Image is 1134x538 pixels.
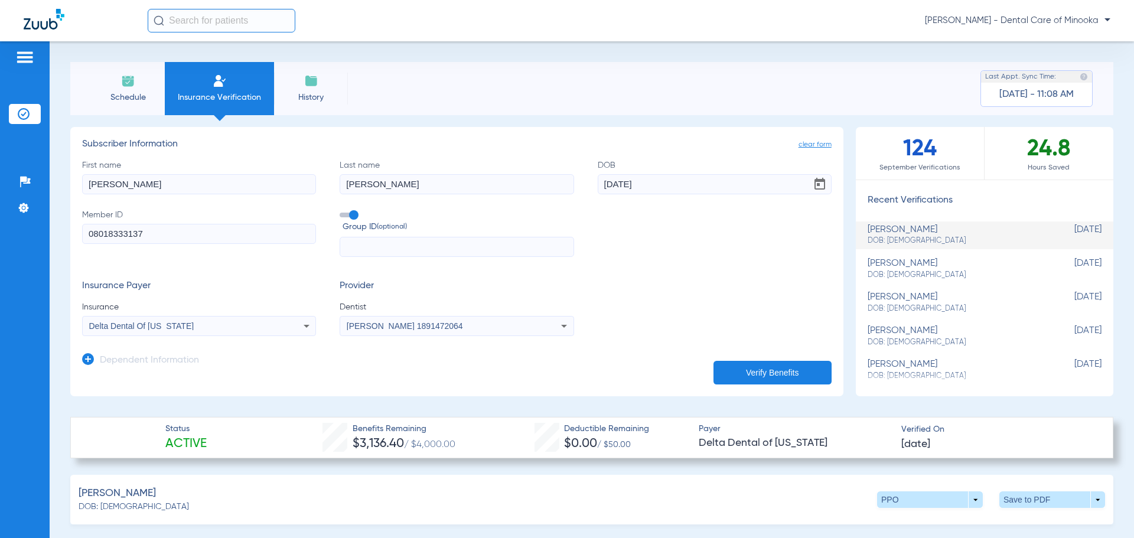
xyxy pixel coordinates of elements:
input: Last name [340,174,573,194]
span: $3,136.40 [353,438,404,450]
button: Save to PDF [999,491,1105,508]
img: Zuub Logo [24,9,64,30]
img: last sync help info [1080,73,1088,81]
span: [DATE] [1042,224,1102,246]
span: Status [165,423,207,435]
span: Verified On [901,423,1094,436]
button: PPO [877,491,983,508]
h3: Recent Verifications [856,195,1113,207]
span: Benefits Remaining [353,423,455,435]
span: DOB: [DEMOGRAPHIC_DATA] [868,337,1042,348]
span: Last Appt. Sync Time: [985,71,1056,83]
span: DOB: [DEMOGRAPHIC_DATA] [868,304,1042,314]
div: [PERSON_NAME] [868,359,1042,381]
div: 24.8 [985,127,1113,180]
span: Delta Dental of [US_STATE] [699,436,891,451]
div: [PERSON_NAME] [868,292,1042,314]
button: Verify Benefits [713,361,832,384]
input: Search for patients [148,9,295,32]
span: DOB: [DEMOGRAPHIC_DATA] [868,236,1042,246]
span: [PERSON_NAME] - Dental Care of Minooka [925,15,1110,27]
span: Insurance Verification [174,92,265,103]
span: [DATE] - 11:08 AM [999,89,1074,100]
label: First name [82,159,316,194]
label: Last name [340,159,573,194]
span: DOB: [DEMOGRAPHIC_DATA] [868,371,1042,382]
span: [PERSON_NAME] [79,486,156,501]
span: [DATE] [1042,292,1102,314]
span: [DATE] [1042,359,1102,381]
span: Hours Saved [985,162,1113,174]
span: Dentist [340,301,573,313]
img: Search Icon [154,15,164,26]
span: [DATE] [1042,325,1102,347]
div: [PERSON_NAME] [868,258,1042,280]
span: clear form [799,139,832,151]
span: DOB: [DEMOGRAPHIC_DATA] [79,501,189,513]
div: [PERSON_NAME] [868,325,1042,347]
span: Payer [699,423,891,435]
h3: Provider [340,281,573,292]
span: September Verifications [856,162,984,174]
h3: Subscriber Information [82,139,832,151]
label: DOB [598,159,832,194]
span: Active [165,436,207,452]
button: Open calendar [808,172,832,196]
span: Group ID [343,221,573,233]
h3: Dependent Information [100,355,199,367]
img: Manual Insurance Verification [213,74,227,88]
input: DOBOpen calendar [598,174,832,194]
span: [DATE] [901,437,930,452]
input: First name [82,174,316,194]
div: 124 [856,127,985,180]
span: History [283,92,339,103]
label: Member ID [82,209,316,257]
span: [DATE] [1042,258,1102,280]
span: $0.00 [564,438,597,450]
span: Delta Dental Of [US_STATE] [89,321,194,331]
span: Insurance [82,301,316,313]
img: Schedule [121,74,135,88]
small: (optional) [377,221,407,233]
h3: Insurance Payer [82,281,316,292]
span: / $4,000.00 [404,440,455,449]
div: [PERSON_NAME] [868,224,1042,246]
input: Member ID [82,224,316,244]
span: DOB: [DEMOGRAPHIC_DATA] [868,270,1042,281]
span: / $50.00 [597,441,631,449]
img: hamburger-icon [15,50,34,64]
span: Deductible Remaining [564,423,649,435]
span: [PERSON_NAME] 1891472064 [347,321,463,331]
img: History [304,74,318,88]
span: Schedule [100,92,156,103]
